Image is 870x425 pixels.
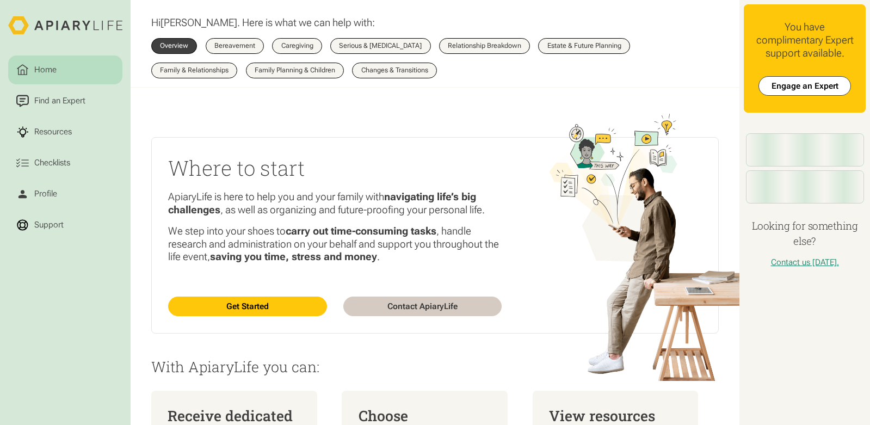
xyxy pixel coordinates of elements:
[771,257,839,267] a: Contact us [DATE].
[32,157,72,169] div: Checklists
[538,38,630,54] a: Estate & Future Planning
[752,21,857,59] div: You have complimentary Expert support available.
[206,38,264,54] a: Bereavement
[32,126,74,138] div: Resources
[160,67,229,74] div: Family & Relationships
[151,38,197,54] a: Overview
[8,87,122,115] a: Find an Expert
[744,218,866,249] h4: Looking for something else?
[286,225,436,237] strong: carry out time-consuming tasks
[339,42,422,50] div: Serious & [MEDICAL_DATA]
[8,211,122,239] a: Support
[8,180,122,208] a: Profile
[448,42,521,50] div: Relationship Breakdown
[32,95,88,107] div: Find an Expert
[151,16,375,29] p: Hi . Here is what we can help with:
[151,63,237,79] a: Family & Relationships
[168,225,502,263] p: We step into your shoes to , handle research and administration on your behalf and support you th...
[8,118,122,146] a: Resources
[547,42,621,50] div: Estate & Future Planning
[281,42,313,50] div: Caregiving
[361,67,428,74] div: Changes & Transitions
[210,250,377,263] strong: saving you time, stress and money
[151,359,719,374] p: With ApiaryLife you can:
[32,188,59,200] div: Profile
[168,154,502,182] h2: Where to start
[168,297,326,316] a: Get Started
[8,149,122,177] a: Checklists
[758,76,852,96] a: Engage an Expert
[352,63,436,79] a: Changes & Transitions
[168,190,476,216] strong: navigating life’s big challenges
[168,190,502,217] p: ApiaryLife is here to help you and your family with , as well as organizing and future-proofing y...
[343,297,502,316] a: Contact ApiaryLife
[161,16,237,29] span: [PERSON_NAME]
[32,219,66,231] div: Support
[246,63,344,79] a: Family Planning & Children
[549,406,655,425] span: View resources
[330,38,430,54] a: Serious & [MEDICAL_DATA]
[255,67,335,74] div: Family Planning & Children
[439,38,530,54] a: Relationship Breakdown
[272,38,322,54] a: Caregiving
[32,64,59,76] div: Home
[8,56,122,84] a: Home
[214,42,255,50] div: Bereavement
